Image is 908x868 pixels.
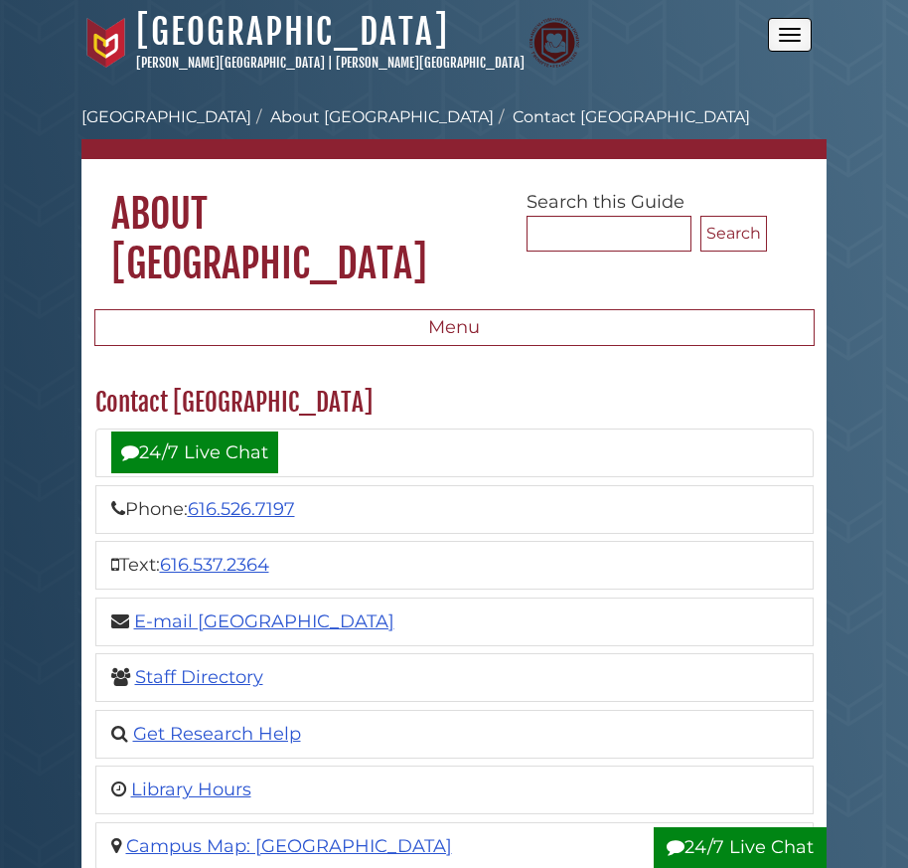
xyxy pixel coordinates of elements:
[270,107,494,126] a: About [GEOGRAPHIC_DATA]
[134,610,394,632] a: E-mail [GEOGRAPHIC_DATA]
[135,666,263,688] a: Staff Directory
[81,18,131,68] img: Calvin University
[95,541,814,590] li: Text:
[700,216,767,252] button: Search
[530,18,579,68] img: Calvin Theological Seminary
[126,835,452,857] a: Campus Map: [GEOGRAPHIC_DATA]
[81,105,827,159] nav: breadcrumb
[94,309,815,347] button: Menu
[188,498,295,520] a: 616.526.7197
[654,827,827,868] button: 24/7 Live Chat
[336,55,525,71] a: [PERSON_NAME][GEOGRAPHIC_DATA]
[136,55,325,71] a: [PERSON_NAME][GEOGRAPHIC_DATA]
[160,554,269,576] a: 616.537.2364
[81,107,251,126] a: [GEOGRAPHIC_DATA]
[95,485,814,534] li: Phone:
[494,105,750,129] li: Contact [GEOGRAPHIC_DATA]
[768,18,812,52] button: Open the menu
[328,55,333,71] span: |
[131,779,251,800] a: Library Hours
[133,723,301,745] a: Get Research Help
[85,387,824,419] h2: Contact [GEOGRAPHIC_DATA]
[81,159,827,288] h1: About [GEOGRAPHIC_DATA]
[136,10,449,54] a: [GEOGRAPHIC_DATA]
[111,432,278,473] a: 24/7 Live Chat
